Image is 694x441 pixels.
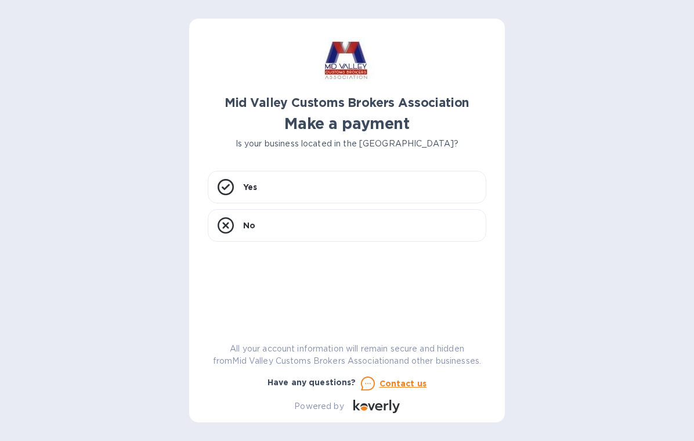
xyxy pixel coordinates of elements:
p: No [243,220,255,231]
p: All your account information will remain secure and hidden from Mid Valley Customs Brokers Associ... [208,343,486,367]
p: Yes [243,181,257,193]
h1: Make a payment [208,114,486,133]
b: Mid Valley Customs Brokers Association [225,95,469,110]
p: Is your business located in the [GEOGRAPHIC_DATA]? [208,138,486,150]
p: Powered by [294,400,344,413]
u: Contact us [379,379,427,388]
b: Have any questions? [268,378,356,387]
